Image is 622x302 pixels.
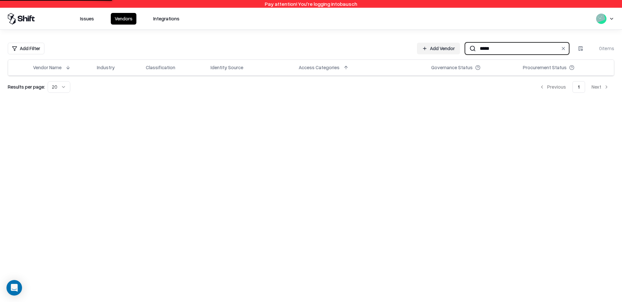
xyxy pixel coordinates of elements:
div: Classification [146,64,175,71]
div: 0 items [588,45,614,52]
button: Vendors [111,13,136,25]
div: Identity Source [211,64,243,71]
button: Add Filter [8,43,44,54]
div: Open Intercom Messenger [6,280,22,296]
div: Governance Status [431,64,473,71]
div: Industry [97,64,115,71]
div: Procurement Status [523,64,567,71]
button: Issues [76,13,98,25]
nav: pagination [534,81,614,93]
div: Vendor Name [33,64,62,71]
div: Access Categories [299,64,340,71]
button: Integrations [149,13,183,25]
a: Add Vendor [417,43,460,54]
button: 1 [572,81,585,93]
p: Results per page: [8,83,45,90]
